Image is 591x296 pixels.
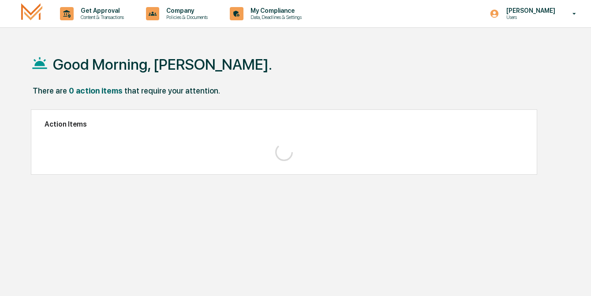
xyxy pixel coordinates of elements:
div: that require your attention. [124,86,220,95]
p: Policies & Documents [159,14,212,20]
p: Get Approval [74,7,128,14]
p: Data, Deadlines & Settings [243,14,306,20]
p: Company [159,7,212,14]
h1: Good Morning, [PERSON_NAME]. [53,56,272,73]
p: My Compliance [243,7,306,14]
div: 0 action items [69,86,123,95]
p: Content & Transactions [74,14,128,20]
div: There are [33,86,67,95]
img: logo [21,3,42,24]
h2: Action Items [45,120,523,128]
p: [PERSON_NAME] [499,7,560,14]
p: Users [499,14,560,20]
